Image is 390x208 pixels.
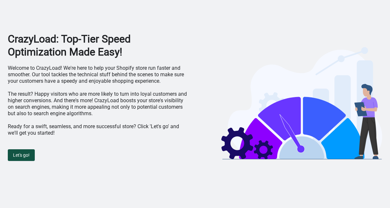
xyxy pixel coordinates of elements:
img: welcome-illustration-bf6e7d16.svg [221,45,382,160]
p: Welcome to CrazyLoad! We're here to help your Shopify store run faster and smoother. Our tool tac... [8,65,188,84]
p: Ready for a swift, seamless, and more successful store? Click 'Let's go' and we'll get you started! [8,123,188,136]
span: Let's go! [13,153,30,158]
p: The result? Happy visitors who are more likely to turn into loyal customers and higher conversion... [8,91,188,117]
h1: CrazyLoad: Top-Tier Speed Optimization Made Easy! [8,32,188,58]
button: Let's go! [8,149,35,161]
